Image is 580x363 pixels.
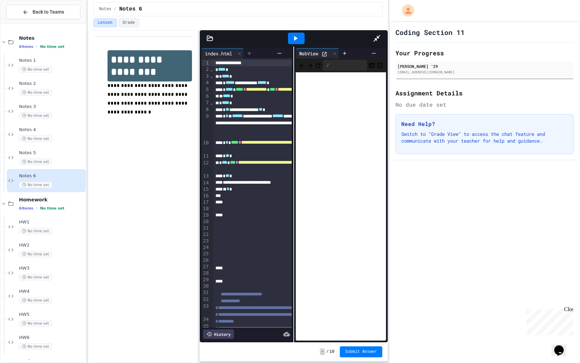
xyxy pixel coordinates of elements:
button: Lesson [93,18,117,27]
div: 16 [201,193,210,199]
span: HW5 [19,312,84,317]
div: 31 [201,289,210,296]
div: 27 [201,264,210,270]
div: 4 [201,79,210,86]
div: 5 [201,86,210,93]
span: 6 items [19,44,33,49]
span: Back [298,61,305,69]
div: 1 [201,60,210,66]
div: 21 [201,225,210,231]
span: Fold line [210,67,213,72]
button: Open in new tab [376,61,383,69]
div: 29 [201,276,210,283]
span: • [36,44,37,49]
span: HW1 [19,219,84,225]
span: No time set [40,206,64,211]
button: Grade [118,18,139,27]
div: 2 [201,66,210,73]
h2: Assignment Details [395,88,574,98]
div: index.html [201,48,244,58]
p: Switch to "Grade View" to access the chat feature and communicate with your teacher for help and ... [401,131,568,144]
div: 14 [201,180,210,186]
span: HW6 [19,335,84,341]
div: 12 [201,160,210,173]
span: 10 [329,349,334,355]
div: 7 [201,99,210,106]
span: Notes [99,6,111,12]
iframe: chat widget [524,306,573,335]
span: No time set [19,182,52,188]
span: No time set [19,135,52,142]
span: HW2 [19,242,84,248]
span: No time set [19,320,52,327]
div: 20 [201,218,210,225]
span: Notes [19,35,84,41]
div: 6 [201,93,210,100]
div: 24 [201,244,210,251]
div: 10 [201,140,210,153]
div: 9 [201,113,210,140]
span: No time set [19,89,52,96]
div: 17 [201,199,210,205]
span: No time set [19,112,52,119]
div: 28 [201,270,210,276]
h2: Your Progress [395,48,574,58]
div: 18 [201,205,210,212]
h3: Need Help? [401,120,568,128]
div: 22 [201,231,210,238]
h1: Coding Section 11 [395,28,465,37]
span: Notes 5 [19,150,84,156]
div: WebView [296,48,339,58]
div: My Account [395,3,416,18]
span: Homework [19,197,84,203]
span: No time set [19,343,52,350]
div: [EMAIL_ADDRESS][DOMAIN_NAME] [398,70,572,75]
div: 25 [201,251,210,257]
button: Console [368,61,375,69]
div: 34 [201,316,210,323]
span: Submit Answer [345,349,377,355]
span: Notes 6 [19,173,84,179]
span: Notes 6 [119,5,142,13]
div: 19 [201,212,210,218]
button: Refresh [315,61,322,69]
span: / [326,349,329,355]
span: Notes 4 [19,127,84,133]
span: No time set [40,44,64,49]
div: 15 [201,186,210,193]
div: 35 [201,323,210,330]
div: No due date set [395,101,574,109]
div: History [203,329,234,339]
div: Chat with us now!Close [3,3,47,43]
iframe: chat widget [552,336,573,356]
span: / [114,6,116,12]
span: Notes 2 [19,81,84,87]
div: 13 [201,173,210,180]
button: Back to Teams [6,5,80,19]
div: 8 [201,106,210,113]
span: No time set [19,297,52,304]
div: 23 [201,238,210,244]
span: Notes 3 [19,104,84,110]
div: 11 [201,153,210,160]
div: WebView [296,50,322,57]
span: Fold line [210,73,213,79]
span: No time set [19,251,52,257]
span: Notes 1 [19,58,84,63]
div: 32 [201,296,210,303]
span: 6 items [19,206,33,211]
span: Fold line [210,100,213,106]
span: - [320,348,325,355]
div: index.html [201,50,235,57]
div: 26 [201,257,210,264]
span: No time set [19,66,52,73]
div: 3 [201,73,210,80]
span: No time set [19,159,52,165]
span: HW3 [19,266,84,271]
div: [PERSON_NAME] '29 [398,63,572,69]
div: / [323,60,367,71]
span: HW4 [19,289,84,294]
span: Forward [307,61,313,69]
div: 30 [201,283,210,289]
iframe: Web Preview [296,72,386,341]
